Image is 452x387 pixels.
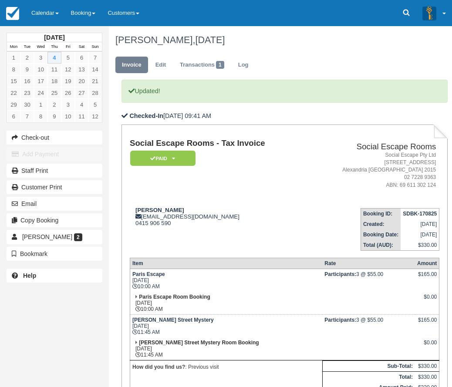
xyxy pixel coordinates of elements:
button: Email [7,197,102,211]
a: 12 [88,111,102,122]
a: 30 [20,99,34,111]
td: $330.00 [415,371,439,382]
a: 6 [7,111,20,122]
th: Sun [88,42,102,52]
a: 5 [88,99,102,111]
th: Amount [415,258,439,269]
a: 15 [7,75,20,87]
a: 10 [61,111,75,122]
a: 13 [75,64,88,75]
a: 1 [34,99,47,111]
a: Help [7,269,102,283]
td: $330.00 [415,360,439,371]
button: Copy Booking [7,213,102,227]
strong: [PERSON_NAME] [135,207,184,213]
a: Customer Print [7,180,102,194]
a: 9 [47,111,61,122]
th: Thu [47,42,61,52]
a: 27 [75,87,88,99]
button: Check-out [7,131,102,145]
strong: Paris Escape [132,271,165,277]
span: [PERSON_NAME] [22,233,72,240]
td: 3 @ $55.00 [322,314,415,337]
b: Checked-In [129,112,163,119]
th: Rate [322,258,415,269]
a: 11 [75,111,88,122]
strong: [PERSON_NAME] Street Mystery [132,317,214,323]
a: 3 [61,99,75,111]
a: 22 [7,87,20,99]
a: 18 [47,75,61,87]
a: 28 [88,87,102,99]
em: Paid [130,151,196,166]
th: Tue [20,42,34,52]
a: 12 [61,64,75,75]
button: Bookmark [7,247,102,261]
a: 16 [20,75,34,87]
a: 29 [7,99,20,111]
th: Item [130,258,322,269]
p: Updated! [121,80,448,103]
a: 11 [47,64,61,75]
strong: SDBK-170825 [403,211,437,217]
a: Paid [130,150,192,166]
a: Log [232,57,255,74]
div: [EMAIL_ADDRESS][DOMAIN_NAME] 0415 906 590 [130,207,307,226]
th: Booking ID: [361,208,401,219]
a: 9 [20,64,34,75]
a: 4 [75,99,88,111]
th: Created: [361,219,401,229]
a: 25 [47,87,61,99]
th: Mon [7,42,20,52]
div: $165.00 [417,271,437,284]
td: [DATE] 11:45 AM [130,337,322,360]
a: 5 [61,52,75,64]
span: 1 [216,61,224,69]
a: 4 [47,52,61,64]
a: 7 [20,111,34,122]
button: Add Payment [7,147,102,161]
strong: Paris Escape Room Booking [139,294,210,300]
a: 3 [34,52,47,64]
span: [DATE] [195,34,225,45]
a: 21 [88,75,102,87]
a: [PERSON_NAME] 2 [7,230,102,244]
address: Social Escape Pty Ltd [STREET_ADDRESS] Alexandria [GEOGRAPHIC_DATA] 2015 02 7228 9363 ABN: 69 611... [311,151,436,189]
h2: Social Escape Rooms [311,142,436,151]
th: Total: [322,371,415,382]
a: 17 [34,75,47,87]
img: A3 [422,6,436,20]
div: $0.00 [417,340,437,353]
th: Total (AUD): [361,240,401,251]
strong: Participants [324,317,356,323]
a: 20 [75,75,88,87]
a: 2 [47,99,61,111]
strong: [DATE] [44,34,64,41]
a: 23 [20,87,34,99]
h1: [PERSON_NAME], [115,35,442,45]
a: 19 [61,75,75,87]
p: [DATE] 09:41 AM [121,111,448,121]
td: [DATE] 11:45 AM [130,314,322,337]
h1: Social Escape Rooms - Tax Invoice [130,139,307,148]
td: 3 @ $55.00 [322,269,415,292]
td: $330.00 [401,240,439,251]
div: $165.00 [417,317,437,330]
a: 26 [61,87,75,99]
a: 8 [34,111,47,122]
th: Sat [75,42,88,52]
a: 14 [88,64,102,75]
a: 2 [20,52,34,64]
a: Invoice [115,57,148,74]
td: [DATE] [401,219,439,229]
a: 1 [7,52,20,64]
div: $0.00 [417,294,437,307]
b: Help [23,272,36,279]
a: 8 [7,64,20,75]
span: 2 [74,233,82,241]
td: [DATE] 10:00 AM [130,269,322,292]
a: 6 [75,52,88,64]
td: [DATE] [401,229,439,240]
img: checkfront-main-nav-mini-logo.png [6,7,19,20]
a: Edit [149,57,172,74]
